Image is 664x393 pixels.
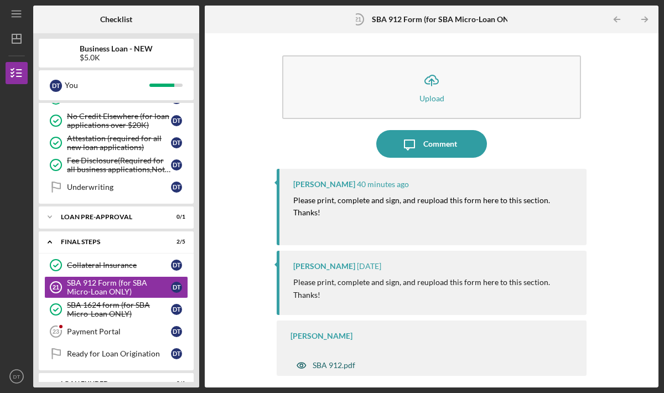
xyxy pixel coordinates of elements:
tspan: 23 [53,328,59,335]
time: 2025-09-10 15:25 [357,262,381,271]
div: D T [171,182,182,193]
tspan: 21 [53,284,59,291]
button: SBA 912.pdf [290,354,361,376]
div: SBA 912 Form (for SBA Micro-Loan ONLY) [67,278,171,296]
div: Attestation (required for all new loan applications) [67,134,171,152]
div: D T [171,348,182,359]
div: FINAL STEPS [61,239,158,245]
a: Ready for Loan OriginationDT [44,343,188,365]
div: D T [171,137,182,148]
div: D T [171,159,182,170]
time: 2025-09-15 18:56 [357,180,409,189]
mark: Please print, complete and sign, and reupload this form here to this section. Thanks! [293,195,552,217]
button: Comment [376,130,487,158]
a: No Credit Elsewhere (for loan applications over $20K)DT [44,110,188,132]
div: SBA 1624 form (for SBA Micro-Loan ONLY) [67,301,171,318]
b: SBA 912 Form (for SBA Micro-Loan ONLY) [372,15,519,24]
div: LOAN FUNDED [61,380,158,387]
div: D T [171,115,182,126]
button: DT [6,365,28,387]
a: 23Payment PortalDT [44,320,188,343]
a: SBA 1624 form (for SBA Micro-Loan ONLY)DT [44,298,188,320]
div: D T [171,326,182,337]
div: 0 / 1 [165,380,185,387]
div: 0 / 1 [165,214,185,220]
div: SBA 912.pdf [313,361,355,370]
div: Ready for Loan Origination [67,349,171,358]
div: D T [171,304,182,315]
div: [PERSON_NAME] [293,262,355,271]
div: No Credit Elsewhere (for loan applications over $20K) [67,112,171,130]
div: $5.0K [80,53,153,62]
div: D T [171,260,182,271]
b: Checklist [100,15,132,24]
div: [PERSON_NAME] [293,180,355,189]
div: D T [50,80,62,92]
div: D T [171,282,182,293]
div: LOAN PRE-APPROVAL [61,214,158,220]
div: Comment [423,130,457,158]
div: Underwriting [67,183,171,192]
div: Payment Portal [67,327,171,336]
a: UnderwritingDT [44,176,188,198]
text: DT [13,374,20,380]
a: Fee Disclosure(Required for all business applications,Not needed for Contractor loans)DT [44,154,188,176]
div: 2 / 5 [165,239,185,245]
p: Please print, complete and sign, and reupload this form here to this section. Thanks! [293,276,575,301]
a: Collateral InsuranceDT [44,254,188,276]
b: Business Loan - NEW [80,44,153,53]
div: Collateral Insurance [67,261,171,270]
div: [PERSON_NAME] [290,332,352,340]
tspan: 21 [355,16,361,23]
a: Attestation (required for all new loan applications)DT [44,132,188,154]
div: You [65,76,149,95]
a: 21SBA 912 Form (for SBA Micro-Loan ONLY)DT [44,276,188,298]
div: Fee Disclosure(Required for all business applications,Not needed for Contractor loans) [67,156,171,174]
div: Upload [419,94,444,102]
button: Upload [282,55,581,119]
